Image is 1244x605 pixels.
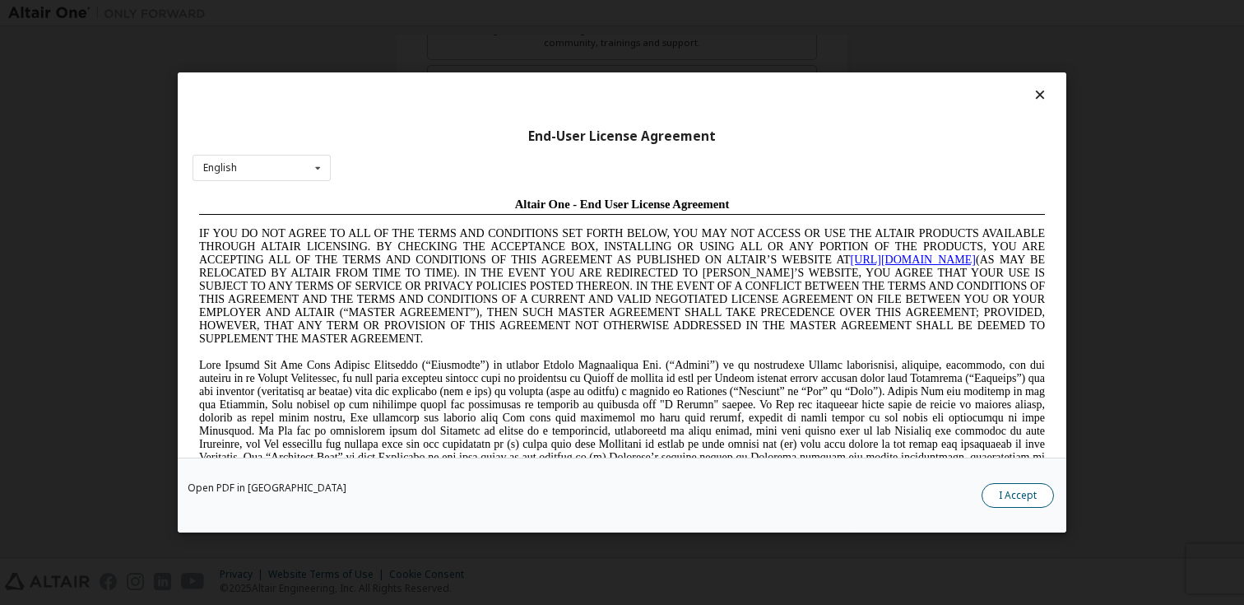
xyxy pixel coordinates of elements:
div: End-User License Agreement [193,128,1051,145]
span: Altair One - End User License Agreement [323,7,537,20]
div: English [203,163,237,173]
a: [URL][DOMAIN_NAME] [658,63,783,75]
span: Lore Ipsumd Sit Ame Cons Adipisc Elitseddo (“Eiusmodte”) in utlabor Etdolo Magnaaliqua Eni. (“Adm... [7,168,852,286]
span: IF YOU DO NOT AGREE TO ALL OF THE TERMS AND CONDITIONS SET FORTH BELOW, YOU MAY NOT ACCESS OR USE... [7,36,852,154]
button: I Accept [982,483,1054,508]
a: Open PDF in [GEOGRAPHIC_DATA] [188,483,346,493]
